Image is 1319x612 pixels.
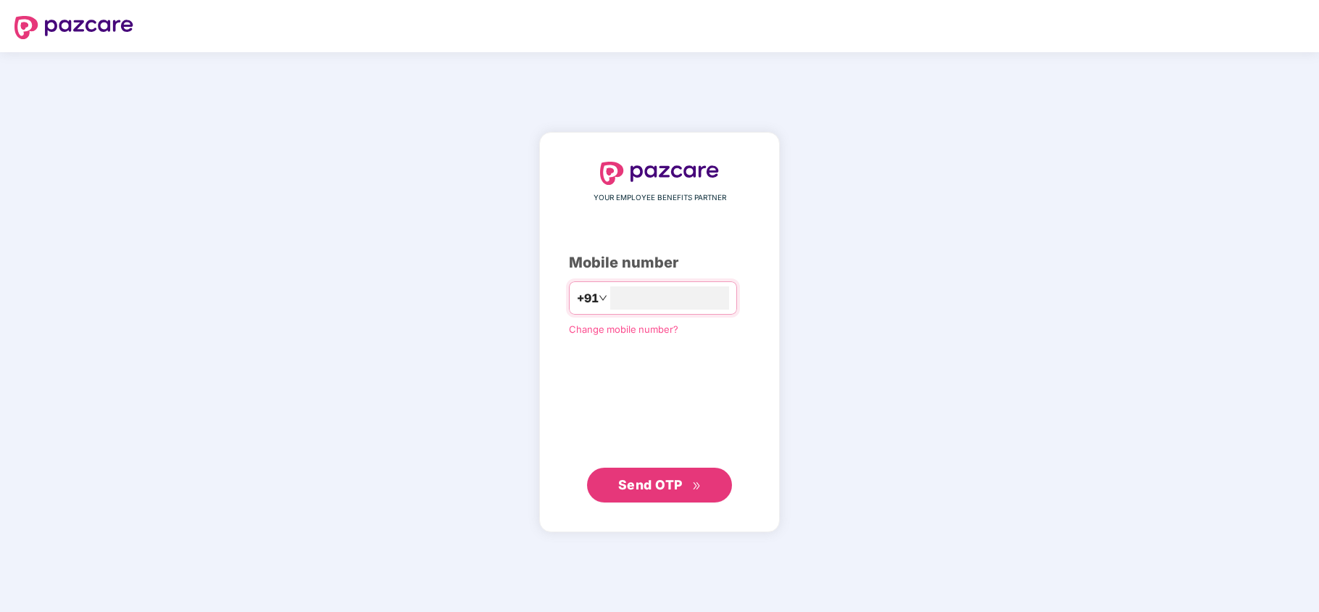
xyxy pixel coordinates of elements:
[14,16,133,39] img: logo
[600,162,719,185] img: logo
[692,481,702,491] span: double-right
[587,468,732,503] button: Send OTPdouble-right
[569,252,750,274] div: Mobile number
[577,289,599,307] span: +91
[569,323,678,335] a: Change mobile number?
[618,477,683,492] span: Send OTP
[599,294,607,302] span: down
[594,192,726,204] span: YOUR EMPLOYEE BENEFITS PARTNER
